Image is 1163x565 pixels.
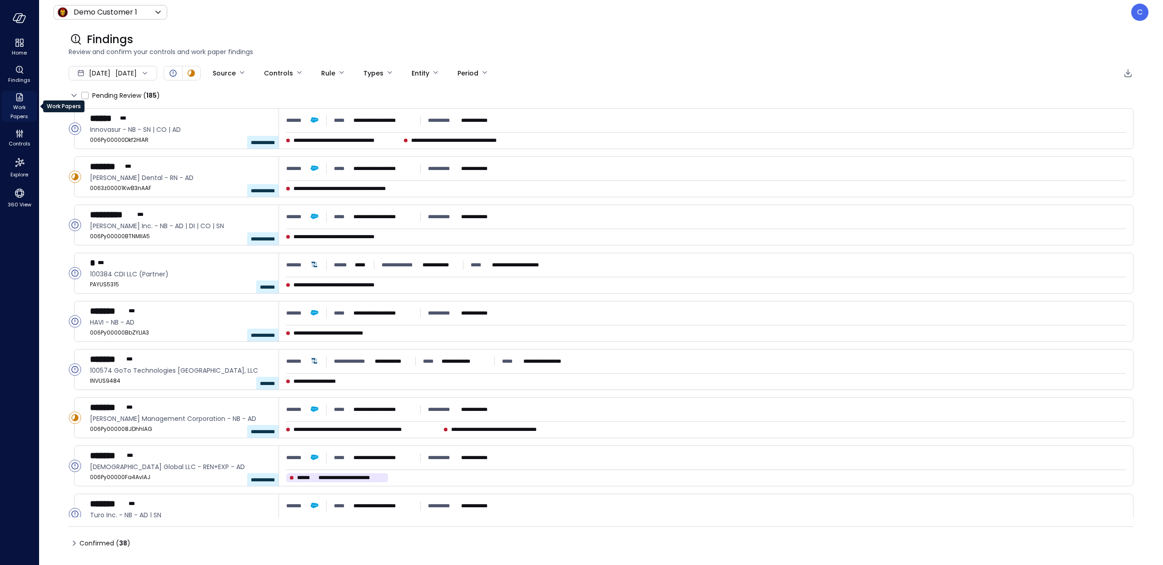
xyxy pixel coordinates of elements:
div: Open [69,219,81,231]
span: Explore [10,170,28,179]
div: Work Papers [43,100,84,112]
div: Home [2,36,37,58]
span: 006Py00000Dkf2HIAR [90,135,271,145]
img: Icon [57,7,68,18]
div: Controls [264,65,293,81]
span: 38 [119,539,127,548]
div: In Progress [69,170,81,183]
span: Jain Global LLC - REN+EXP - AD [90,462,271,472]
span: Confirmed [80,536,130,550]
div: Controls [2,127,37,149]
div: Open [69,315,81,328]
div: Entity [412,65,429,81]
span: Controls [9,139,30,148]
span: INVUS9484 [90,376,271,385]
span: 006Py00000BTNMIIA5 [90,232,271,241]
div: Open [69,508,81,520]
span: Pending Review [92,88,160,103]
div: In Progress [69,411,81,424]
span: 006Py00000Fa4AvIAJ [90,473,271,482]
div: Source [213,65,236,81]
span: Findings [8,75,30,85]
span: PAYUS5315 [90,280,271,289]
span: Work Papers [5,103,33,121]
span: 006Py000008JDhhIAG [90,425,271,434]
div: ( ) [143,90,160,100]
div: 360 View [2,185,37,210]
span: 100384 CDI LLC (Partner) [90,269,271,279]
span: Elliott Management Corporation - NB - AD [90,414,271,424]
span: 100574 GoTo Technologies USA, LLC [90,365,271,375]
div: Types [363,65,383,81]
span: HAVI - NB - AD [90,317,271,327]
div: Open [69,460,81,472]
span: Home [12,48,27,57]
div: Findings [2,64,37,85]
div: Period [457,65,478,81]
div: Open [69,267,81,280]
p: C [1137,7,1143,18]
div: Explore [2,155,37,180]
span: Glidewell Dental - RN - AD [90,173,271,183]
div: Work Papers [2,91,37,122]
span: Innovasur - NB - SN | CO | AD [90,125,271,135]
div: ( ) [116,538,130,548]
div: Rule [321,65,335,81]
span: [DATE] [89,68,110,78]
span: Findings [87,32,133,47]
p: Demo Customer 1 [74,7,137,18]
div: In Progress [186,68,197,79]
span: Cargill Inc. - NB - AD | DI | CO | SN [90,221,271,231]
div: Chris Wallace [1131,4,1148,21]
span: 006Py00000BbZYLIA3 [90,328,271,337]
span: Turo Inc. - NB - AD | SN [90,510,271,520]
div: Open [69,122,81,135]
span: 360 View [8,200,31,209]
span: 0063z00001KwB3nAAF [90,184,271,193]
div: Export to CSV [1123,68,1133,79]
div: Open [168,68,179,79]
span: 185 [146,91,157,100]
span: Review and confirm your controls and work paper findings [69,47,1133,57]
div: Open [69,363,81,376]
